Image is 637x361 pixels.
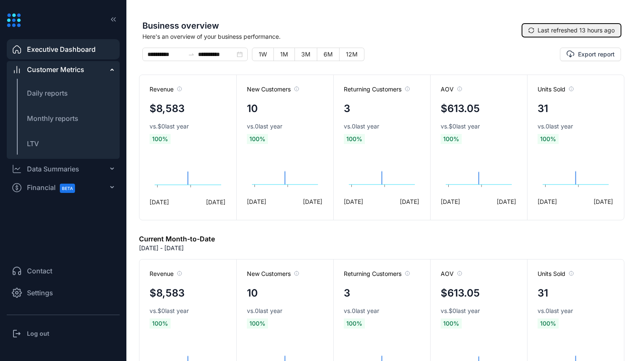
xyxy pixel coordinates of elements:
span: vs. $0 last year [441,307,480,315]
h4: 3 [344,101,350,116]
p: [DATE] - [DATE] [139,244,184,252]
span: 100 % [538,318,559,329]
span: [DATE] [441,197,460,206]
span: Export report [578,50,615,59]
span: [DATE] [206,198,225,206]
span: vs. $0 last year [441,122,480,131]
h6: Current Month-to-Date [139,234,215,244]
h4: 10 [247,101,258,116]
span: Units Sold [538,85,574,94]
span: Revenue [150,85,182,94]
span: Executive Dashboard [27,44,96,54]
span: 100 % [441,318,462,329]
span: vs. 0 last year [538,122,573,131]
h4: $8,583 [150,101,185,116]
span: Last refreshed 13 hours ago [538,26,615,35]
span: Customer Metrics [27,64,84,75]
span: vs. 0 last year [344,307,379,315]
span: 100 % [441,134,462,144]
span: [DATE] [497,197,516,206]
span: vs. $0 last year [150,122,189,131]
span: swap-right [188,51,195,58]
span: Returning Customers [344,270,410,278]
span: 6M [324,51,333,58]
span: 1W [259,51,267,58]
span: LTV [27,139,39,148]
span: [DATE] [150,198,169,206]
button: syncLast refreshed 13 hours ago [522,24,621,37]
span: Business overview [142,19,522,32]
span: Returning Customers [344,85,410,94]
span: 1M [280,51,288,58]
span: 3M [301,51,310,58]
span: New Customers [247,270,299,278]
span: [DATE] [538,197,557,206]
span: 100 % [247,134,268,144]
span: Units Sold [538,270,574,278]
span: 100 % [150,134,171,144]
h4: 31 [538,286,548,301]
span: vs. 0 last year [247,122,282,131]
h4: 10 [247,286,258,301]
h4: $8,583 [150,286,185,301]
h4: $613.05 [441,286,480,301]
span: 100 % [344,134,365,144]
h4: 3 [344,286,350,301]
span: New Customers [247,85,299,94]
span: Here's an overview of your business performance. [142,32,522,41]
span: AOV [441,85,462,94]
span: vs. 0 last year [247,307,282,315]
span: vs. 0 last year [538,307,573,315]
div: Data Summaries [27,164,79,174]
span: Daily reports [27,89,68,97]
span: BETA [60,184,75,193]
span: Revenue [150,270,182,278]
span: 100 % [150,318,171,329]
span: [DATE] [344,197,363,206]
span: 12M [346,51,358,58]
span: vs. $0 last year [150,307,189,315]
span: to [188,51,195,58]
span: Monthly reports [27,114,78,123]
span: 100 % [344,318,365,329]
span: [DATE] [400,197,419,206]
button: Export report [560,48,621,61]
h4: 31 [538,101,548,116]
span: Contact [27,266,52,276]
span: 100 % [538,134,559,144]
span: 100 % [247,318,268,329]
span: sync [528,27,534,33]
span: Settings [27,288,53,298]
h3: Log out [27,329,49,338]
h4: $613.05 [441,101,480,116]
span: [DATE] [303,197,322,206]
span: vs. 0 last year [344,122,379,131]
span: [DATE] [594,197,613,206]
span: AOV [441,270,462,278]
span: [DATE] [247,197,266,206]
span: Financial [27,178,83,197]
